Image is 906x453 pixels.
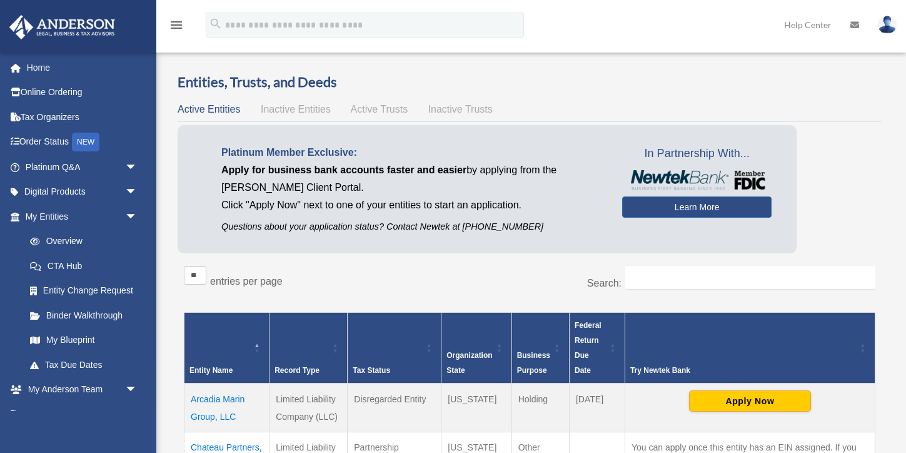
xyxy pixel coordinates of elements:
[221,161,603,196] p: by applying from the [PERSON_NAME] Client Portal.
[18,253,150,278] a: CTA Hub
[6,15,119,39] img: Anderson Advisors Platinum Portal
[269,384,348,432] td: Limited Liability Company (LLC)
[622,144,772,164] span: In Partnership With...
[9,402,156,427] a: My Documentsarrow_drop_down
[9,130,156,155] a: Order StatusNEW
[9,55,156,80] a: Home
[569,384,625,432] td: [DATE]
[630,363,856,378] div: Try Newtek Bank
[125,155,150,180] span: arrow_drop_down
[9,80,156,105] a: Online Ordering
[9,104,156,130] a: Tax Organizers
[625,312,875,384] th: Try Newtek Bank : Activate to sort
[689,390,811,412] button: Apply Now
[210,276,283,287] label: entries per page
[511,384,569,432] td: Holding
[441,312,511,384] th: Organization State: Activate to sort
[587,278,622,288] label: Search:
[269,312,348,384] th: Record Type: Activate to sort
[353,366,390,375] span: Tax Status
[18,229,144,254] a: Overview
[178,104,240,115] span: Active Entities
[209,17,223,31] i: search
[18,328,150,353] a: My Blueprint
[9,377,156,402] a: My Anderson Teamarrow_drop_down
[178,73,882,92] h3: Entities, Trusts, and Deeds
[261,104,331,115] span: Inactive Entities
[348,384,441,432] td: Disregarded Entity
[18,352,150,377] a: Tax Due Dates
[569,312,625,384] th: Federal Return Due Date: Activate to sort
[221,196,603,214] p: Click "Apply Now" next to one of your entities to start an application.
[878,16,897,34] img: User Pic
[125,402,150,427] span: arrow_drop_down
[18,303,150,328] a: Binder Walkthrough
[9,204,150,229] a: My Entitiesarrow_drop_down
[575,321,601,375] span: Federal Return Due Date
[441,384,511,432] td: [US_STATE]
[446,351,492,375] span: Organization State
[517,351,550,375] span: Business Purpose
[221,144,603,161] p: Platinum Member Exclusive:
[125,204,150,230] span: arrow_drop_down
[125,180,150,205] span: arrow_drop_down
[72,133,99,151] div: NEW
[274,366,320,375] span: Record Type
[348,312,441,384] th: Tax Status: Activate to sort
[9,180,156,205] a: Digital Productsarrow_drop_down
[9,155,156,180] a: Platinum Q&Aarrow_drop_down
[184,384,269,432] td: Arcadia Marin Group, LLC
[511,312,569,384] th: Business Purpose: Activate to sort
[169,22,184,33] a: menu
[169,18,184,33] i: menu
[622,196,772,218] a: Learn More
[428,104,493,115] span: Inactive Trusts
[125,377,150,403] span: arrow_drop_down
[351,104,408,115] span: Active Trusts
[221,165,466,175] span: Apply for business bank accounts faster and easier
[628,170,765,190] img: NewtekBankLogoSM.png
[184,312,269,384] th: Entity Name: Activate to invert sorting
[189,366,233,375] span: Entity Name
[18,278,150,303] a: Entity Change Request
[221,219,603,235] p: Questions about your application status? Contact Newtek at [PHONE_NUMBER]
